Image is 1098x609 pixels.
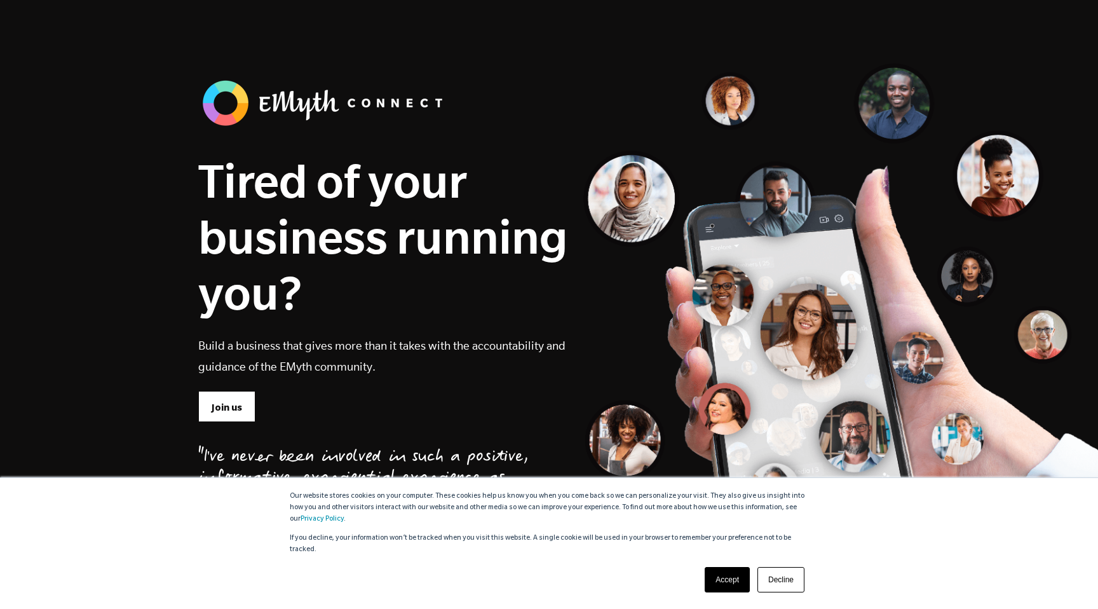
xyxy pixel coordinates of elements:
[198,76,452,130] img: banner_logo
[301,516,344,523] a: Privacy Policy
[290,533,808,556] p: If you decline, your information won’t be tracked when you visit this website. A single cookie wi...
[757,567,804,592] a: Decline
[198,153,568,320] h1: Tired of your business running you?
[212,400,242,414] span: Join us
[198,391,255,421] a: Join us
[198,335,568,377] p: Build a business that gives more than it takes with the accountability and guidance of the EMyth ...
[705,567,750,592] a: Accept
[198,448,539,554] div: "I've never been involved in such a positive, informative, experiential experience as EMyth Conne...
[290,491,808,525] p: Our website stores cookies on your computer. These cookies help us know you when you come back so...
